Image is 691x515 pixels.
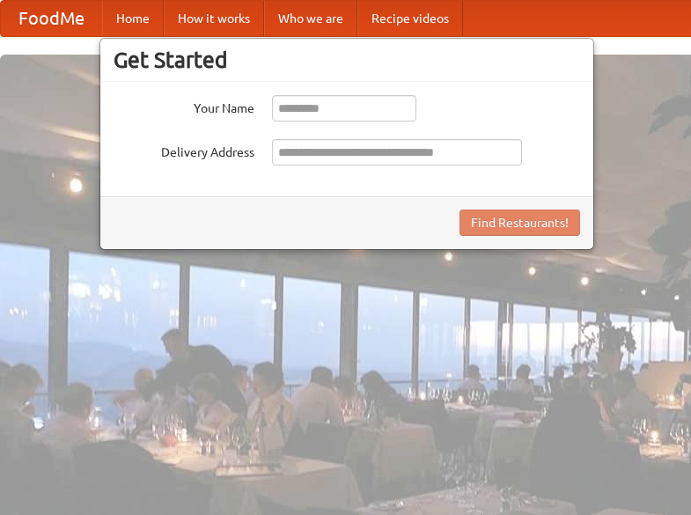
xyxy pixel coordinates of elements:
[164,1,264,36] a: How it works
[357,1,463,36] a: Recipe videos
[114,95,254,117] label: Your Name
[264,1,357,36] a: Who we are
[1,1,102,36] a: FoodMe
[114,47,580,73] h3: Get Started
[114,139,254,161] label: Delivery Address
[102,1,164,36] a: Home
[459,210,580,236] button: Find Restaurants!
